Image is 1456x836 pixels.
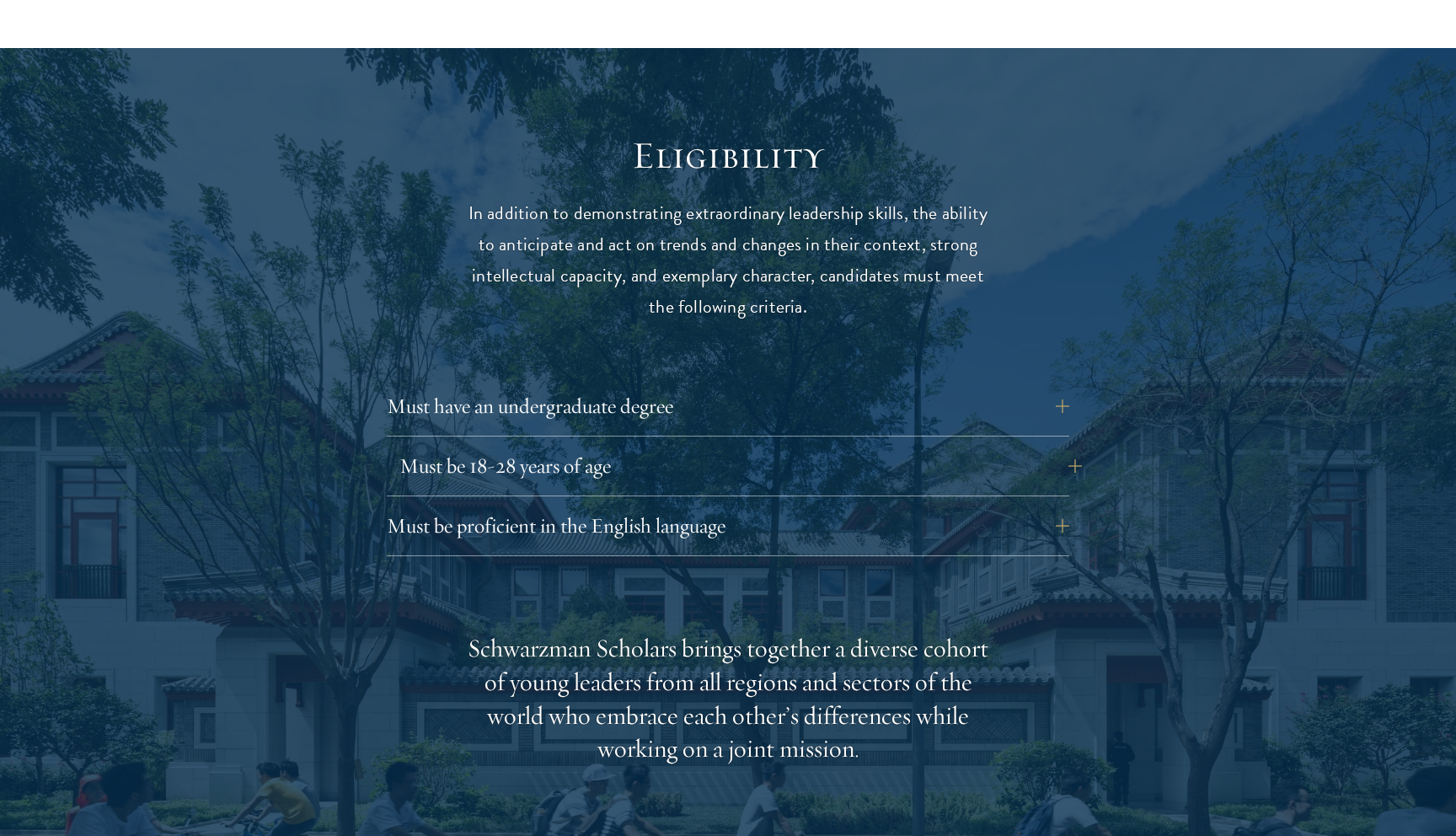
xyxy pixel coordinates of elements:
[387,386,1069,426] button: Must have an undergraduate degree
[387,506,1069,546] button: Must be proficient in the English language
[467,632,989,767] div: Schwarzman Scholars brings together a diverse cohort of young leaders from all regions and sector...
[399,446,1082,486] button: Must be 18-28 years of age
[467,198,989,323] p: In addition to demonstrating extraordinary leadership skills, the ability to anticipate and act o...
[467,132,989,180] h2: Eligibility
